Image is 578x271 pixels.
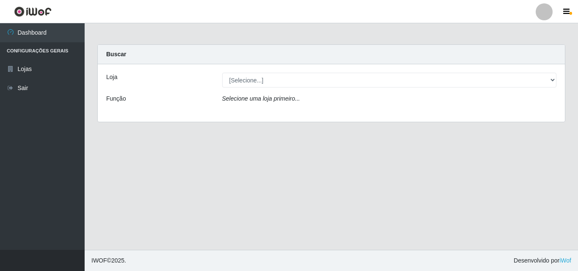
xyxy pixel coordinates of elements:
[91,256,126,265] span: © 2025 .
[14,6,52,17] img: CoreUI Logo
[106,51,126,57] strong: Buscar
[222,95,300,102] i: Selecione uma loja primeiro...
[106,94,126,103] label: Função
[514,256,571,265] span: Desenvolvido por
[106,73,117,82] label: Loja
[91,257,107,264] span: IWOF
[559,257,571,264] a: iWof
